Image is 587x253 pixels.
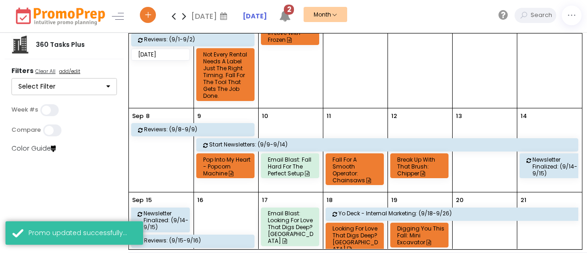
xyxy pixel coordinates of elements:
[517,108,582,192] td: September 14, 2025
[453,108,517,192] td: September 13, 2025
[521,196,526,205] p: 21
[391,112,397,121] p: 12
[327,196,332,205] p: 18
[11,144,56,153] a: Color Guide
[397,225,444,246] div: Digging You This Fall: Mini Excavator
[528,8,556,23] input: Search
[11,126,41,134] label: Compare
[194,108,258,192] td: September 9, 2025
[146,112,150,121] p: 8
[284,5,294,15] span: 2
[332,225,380,253] div: Looking for Love That Digs Deep? [GEOGRAPHIC_DATA]
[144,210,192,231] div: Newsletter Finalized: (9/14-9/15)
[11,78,117,96] button: Select Filter
[129,108,194,192] td: September 8, 2025
[144,36,256,43] div: Reviews: (9/1-9/2)
[456,112,462,121] p: 13
[132,196,144,205] p: Sep
[146,196,152,205] p: 15
[338,210,581,217] div: Yo Deck - Internal Marketing: (9/18-9/26)
[11,106,38,113] label: Week #s
[29,40,91,50] div: 360 Tasks Plus
[388,108,453,192] td: September 12, 2025
[532,156,581,177] div: Newsletter Finalized: (9/14-9/15)
[327,112,331,121] p: 11
[268,210,315,244] div: Email Blast: Looking for Love That Digs Deep? [GEOGRAPHIC_DATA]
[138,51,186,58] div: [DATE]
[132,112,144,121] p: Sep
[144,237,256,244] div: Reviews: (9/15-9/16)
[144,126,256,133] div: Reviews: (9/8-9/9)
[391,196,397,205] p: 19
[268,156,315,177] div: Email Blast: Fall Hard for the Perfect Setup
[456,196,464,205] p: 20
[203,51,250,99] div: Not every rental needs a label just the right timing. Fall for the tool that gets the job done.
[262,112,268,121] p: 10
[262,196,268,205] p: 17
[197,112,201,121] p: 9
[304,7,347,22] button: Month
[11,35,29,54] img: company.png
[332,156,380,184] div: Fall for a Smooth Operator: Chainsaws
[203,156,250,177] div: Pop into My Heart - Popcorn Machine
[28,228,136,238] div: Promo updated successfully...
[197,196,203,205] p: 16
[323,108,388,192] td: September 11, 2025
[209,141,581,148] div: Start Newsletters: (9/9-9/14)
[11,66,33,75] strong: Filters
[397,156,444,177] div: Break Up with That Brush: Chipper
[521,112,527,121] p: 14
[243,11,267,21] a: [DATE]
[258,108,323,192] td: September 10, 2025
[59,67,80,75] u: add/edit
[57,67,82,77] a: add/edit
[191,9,230,23] div: [DATE]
